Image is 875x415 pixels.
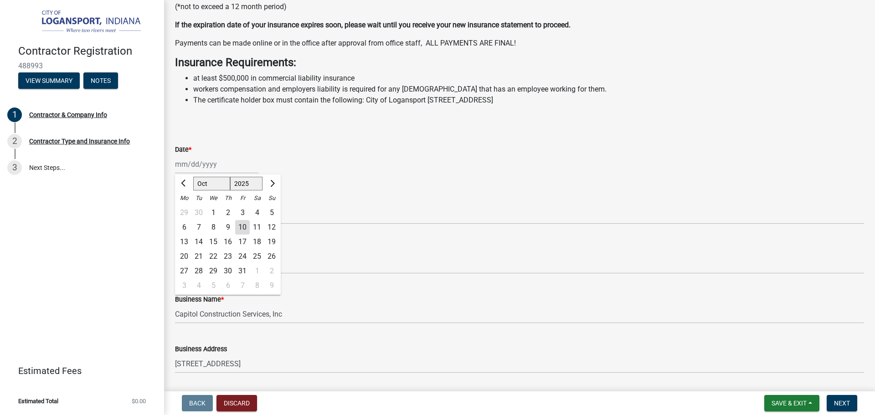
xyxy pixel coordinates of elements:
[206,220,221,235] div: Wednesday, October 8, 2025
[221,220,235,235] div: 9
[221,278,235,293] div: Thursday, November 6, 2025
[221,249,235,264] div: 23
[764,395,819,411] button: Save & Exit
[177,220,191,235] div: 6
[175,297,224,303] label: Business Name
[834,400,850,407] span: Next
[264,220,279,235] div: 12
[221,191,235,205] div: Th
[7,160,22,175] div: 3
[250,220,264,235] div: Saturday, October 11, 2025
[191,220,206,235] div: 7
[250,249,264,264] div: Saturday, October 25, 2025
[177,191,191,205] div: Mo
[250,235,264,249] div: 18
[264,235,279,249] div: 19
[250,249,264,264] div: 25
[175,147,191,153] label: Date
[177,220,191,235] div: Monday, October 6, 2025
[250,264,264,278] div: 1
[235,278,250,293] div: 7
[175,1,864,12] p: (*not to exceed a 12 month period)
[250,205,264,220] div: Saturday, October 4, 2025
[193,73,864,84] li: at least $500,000 in commercial liability insurance
[177,264,191,278] div: Monday, October 27, 2025
[18,72,80,89] button: View Summary
[264,264,279,278] div: Sunday, November 2, 2025
[221,264,235,278] div: 30
[7,108,22,122] div: 1
[177,235,191,249] div: 13
[216,395,257,411] button: Discard
[235,235,250,249] div: Friday, October 17, 2025
[206,191,221,205] div: We
[193,84,864,95] li: workers compensation and employers liability is required for any [DEMOGRAPHIC_DATA] that has an e...
[206,249,221,264] div: Wednesday, October 22, 2025
[18,61,146,70] span: 488993
[266,176,277,191] button: Next month
[191,205,206,220] div: Tuesday, September 30, 2025
[250,191,264,205] div: Sa
[221,205,235,220] div: 2
[177,205,191,220] div: Monday, September 29, 2025
[191,235,206,249] div: Tuesday, October 14, 2025
[177,205,191,220] div: 29
[206,205,221,220] div: 1
[177,278,191,293] div: 3
[250,235,264,249] div: Saturday, October 18, 2025
[177,249,191,264] div: 20
[177,264,191,278] div: 27
[206,278,221,293] div: 5
[235,249,250,264] div: Friday, October 24, 2025
[235,264,250,278] div: Friday, October 31, 2025
[175,20,571,29] strong: If the expiration date of your insurance expires soon, please wait until you receive your new ins...
[264,235,279,249] div: Sunday, October 19, 2025
[235,278,250,293] div: Friday, November 7, 2025
[191,235,206,249] div: 14
[206,264,221,278] div: 29
[206,249,221,264] div: 22
[221,235,235,249] div: Thursday, October 16, 2025
[264,191,279,205] div: Su
[206,235,221,249] div: 15
[132,398,146,404] span: $0.00
[235,220,250,235] div: Friday, October 10, 2025
[235,205,250,220] div: Friday, October 3, 2025
[264,249,279,264] div: 26
[235,235,250,249] div: 17
[206,205,221,220] div: Wednesday, October 1, 2025
[191,278,206,293] div: 4
[250,278,264,293] div: Saturday, November 8, 2025
[264,249,279,264] div: Sunday, October 26, 2025
[83,72,118,89] button: Notes
[264,278,279,293] div: 9
[235,220,250,235] div: 10
[827,395,857,411] button: Next
[177,235,191,249] div: Monday, October 13, 2025
[235,191,250,205] div: Fr
[83,77,118,85] wm-modal-confirm: Notes
[179,176,190,191] button: Previous month
[175,346,227,353] label: Business Address
[264,205,279,220] div: Sunday, October 5, 2025
[175,56,296,69] strong: Insurance Requirements:
[18,45,157,58] h4: Contractor Registration
[29,112,107,118] div: Contractor & Company Info
[177,249,191,264] div: Monday, October 20, 2025
[221,220,235,235] div: Thursday, October 9, 2025
[29,138,130,144] div: Contractor Type and Insurance Info
[221,205,235,220] div: Thursday, October 2, 2025
[230,177,263,190] select: Select year
[193,95,864,106] li: The certificate holder box must contain the following: City of Logansport [STREET_ADDRESS]
[175,38,864,49] p: Payments can be made online or in the office after approval from office staff, ALL PAYMENTS ARE F...
[235,264,250,278] div: 31
[206,278,221,293] div: Wednesday, November 5, 2025
[264,264,279,278] div: 2
[264,220,279,235] div: Sunday, October 12, 2025
[182,395,213,411] button: Back
[235,249,250,264] div: 24
[191,220,206,235] div: Tuesday, October 7, 2025
[175,155,258,174] input: mm/dd/yyyy
[221,249,235,264] div: Thursday, October 23, 2025
[18,398,58,404] span: Estimated Total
